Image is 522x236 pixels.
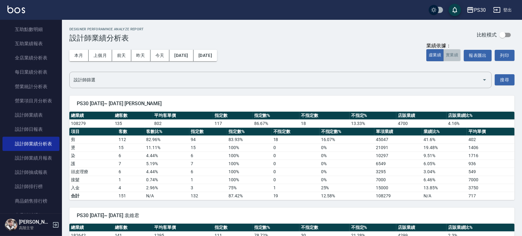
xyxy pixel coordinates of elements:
[467,184,515,192] td: 3750
[117,192,145,200] td: 151
[272,168,320,176] td: 0
[5,219,17,231] img: Person
[2,94,59,108] a: 營業項目月分析表
[491,4,515,16] button: 登出
[2,36,59,51] a: 互助業績報表
[69,192,117,200] td: 合計
[69,135,117,144] td: 剪
[227,128,272,136] th: 指定數%
[69,128,515,200] table: a dense table
[145,152,189,160] td: 4.44 %
[320,152,374,160] td: 0 %
[443,49,461,61] button: 實業績
[350,224,397,232] th: 不指定%
[320,144,374,152] td: 0 %
[272,176,320,184] td: 0
[2,151,59,165] a: 設計師業績月報表
[464,4,488,16] button: PS30
[272,192,320,200] td: 19
[189,135,227,144] td: 94
[2,137,59,151] a: 設計師業績分析表
[446,119,515,127] td: 4.16 %
[153,119,213,127] td: 802
[474,6,486,14] div: PS30
[69,27,144,31] h2: Designer Perforamnce Analyze Report
[89,50,112,61] button: 上個月
[2,22,59,36] a: 互助點數明細
[77,101,507,107] span: PS30 [DATE]~ [DATE] [PERSON_NAME]
[320,192,374,200] td: 12.58%
[213,224,252,232] th: 指定數
[69,34,144,42] h3: 設計師業績分析表
[189,192,227,200] td: 132
[253,224,300,232] th: 指定數%
[77,212,507,219] span: PS30 [DATE]~ [DATE] 袁維君
[272,160,320,168] td: 0
[131,50,150,61] button: 昨天
[350,119,397,127] td: 13.33 %
[374,152,422,160] td: 10297
[480,75,489,85] button: Open
[467,144,515,152] td: 1406
[145,128,189,136] th: 客數比%
[422,184,467,192] td: 13.85 %
[213,119,252,127] td: 117
[69,112,515,128] table: a dense table
[169,50,193,61] button: [DATE]
[189,128,227,136] th: 指定數
[117,176,145,184] td: 1
[117,135,145,144] td: 112
[495,74,515,86] button: 搜尋
[422,168,467,176] td: 3.04 %
[19,225,50,231] p: 高階主管
[117,128,145,136] th: 客數
[446,224,515,232] th: 店販業績比%
[299,119,349,127] td: 18
[422,128,467,136] th: 業績比%
[2,79,59,94] a: 營業統計分析表
[227,160,272,168] td: 100 %
[227,192,272,200] td: 87.42%
[69,176,117,184] td: 接髮
[446,112,515,120] th: 店販業績比%
[374,176,422,184] td: 7000
[2,65,59,79] a: 每日業績分析表
[153,224,213,232] th: 平均客單價
[189,168,227,176] td: 6
[426,49,444,61] button: 虛業績
[2,208,59,222] a: 商品消耗明細
[374,160,422,168] td: 6549
[2,194,59,208] a: 商品銷售排行榜
[113,224,153,232] th: 總客數
[117,184,145,192] td: 4
[69,152,117,160] td: 染
[189,160,227,168] td: 7
[467,168,515,176] td: 549
[422,160,467,168] td: 6.05 %
[69,224,113,232] th: 總業績
[320,128,374,136] th: 不指定數%
[396,224,446,232] th: 店販業績
[422,152,467,160] td: 9.51 %
[320,168,374,176] td: 0 %
[194,50,217,61] button: [DATE]
[227,176,272,184] td: 100 %
[145,192,189,200] td: N/A
[272,128,320,136] th: 不指定數
[299,112,349,120] th: 不指定數
[396,119,446,127] td: 4700
[426,43,461,49] div: 業績依據：
[467,135,515,144] td: 402
[2,122,59,136] a: 設計師日報表
[374,168,422,176] td: 3295
[189,152,227,160] td: 6
[69,119,113,127] td: 108279
[69,144,117,152] td: 燙
[422,144,467,152] td: 19.48 %
[320,184,374,192] td: 25 %
[422,176,467,184] td: 6.46 %
[72,75,480,85] input: 選擇設計師
[2,108,59,122] a: 設計師業績表
[113,112,153,120] th: 總客數
[69,184,117,192] td: 入金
